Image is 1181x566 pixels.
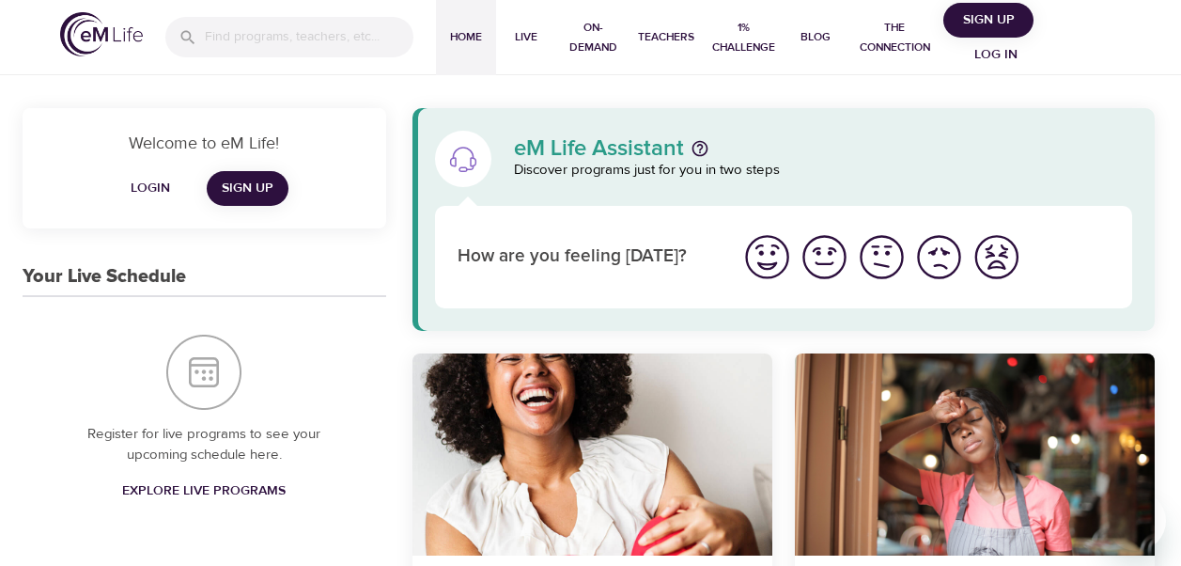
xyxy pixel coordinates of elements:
[122,480,286,503] span: Explore Live Programs
[913,231,965,283] img: bad
[853,228,910,286] button: I'm feeling ok
[738,228,796,286] button: I'm feeling great
[793,27,838,47] span: Blog
[443,27,489,47] span: Home
[971,231,1022,283] img: worst
[856,231,908,283] img: ok
[943,3,1033,38] button: Sign Up
[1106,491,1166,551] iframe: Button to launch messaging window
[796,228,853,286] button: I'm feeling good
[564,18,623,57] span: On-Demand
[910,228,968,286] button: I'm feeling bad
[741,231,793,283] img: great
[853,18,936,57] span: The Connection
[120,171,180,206] button: Login
[205,17,413,57] input: Find programs, teachers, etc...
[709,18,779,57] span: 1% Challenge
[45,131,364,156] p: Welcome to eM Life!
[799,231,850,283] img: good
[60,12,143,56] img: logo
[23,266,186,288] h3: Your Live Schedule
[638,27,694,47] span: Teachers
[115,474,293,509] a: Explore Live Programs
[795,354,1155,556] button: Mindful Daily
[968,228,1025,286] button: I'm feeling worst
[951,8,1026,32] span: Sign Up
[60,424,349,466] p: Register for live programs to see your upcoming schedule here.
[958,43,1033,67] span: Log in
[222,177,273,200] span: Sign Up
[514,137,684,160] p: eM Life Assistant
[128,177,173,200] span: Login
[504,27,549,47] span: Live
[207,171,288,206] a: Sign Up
[514,160,1132,181] p: Discover programs just for you in two steps
[166,335,241,410] img: Your Live Schedule
[458,244,716,271] p: How are you feeling [DATE]?
[448,144,478,174] img: eM Life Assistant
[412,354,772,556] button: 7 Days of Happiness
[951,38,1041,72] button: Log in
